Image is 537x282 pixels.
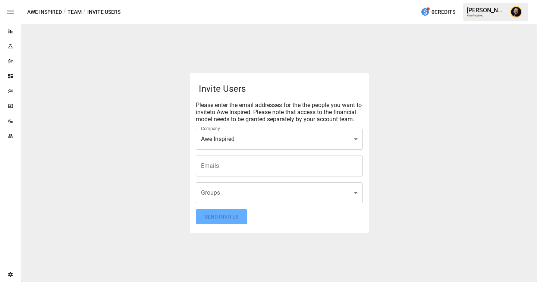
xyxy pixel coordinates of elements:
[201,125,220,132] label: Company
[467,7,506,14] div: [PERSON_NAME]
[418,5,458,19] button: 0Credits
[27,7,62,17] button: Awe Inspired
[196,101,363,123] div: Please enter the email addresses for the the people you want to invite to Awe Inspired . Please n...
[83,7,86,17] div: /
[506,1,527,22] button: Ciaran Nugent
[63,7,66,17] div: /
[199,82,363,95] p: Invite Users
[67,7,82,17] button: Team
[510,6,522,18] img: Ciaran Nugent
[196,129,363,150] div: Awe Inspired
[431,7,455,17] span: 0 Credits
[467,14,506,17] div: Awe Inspired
